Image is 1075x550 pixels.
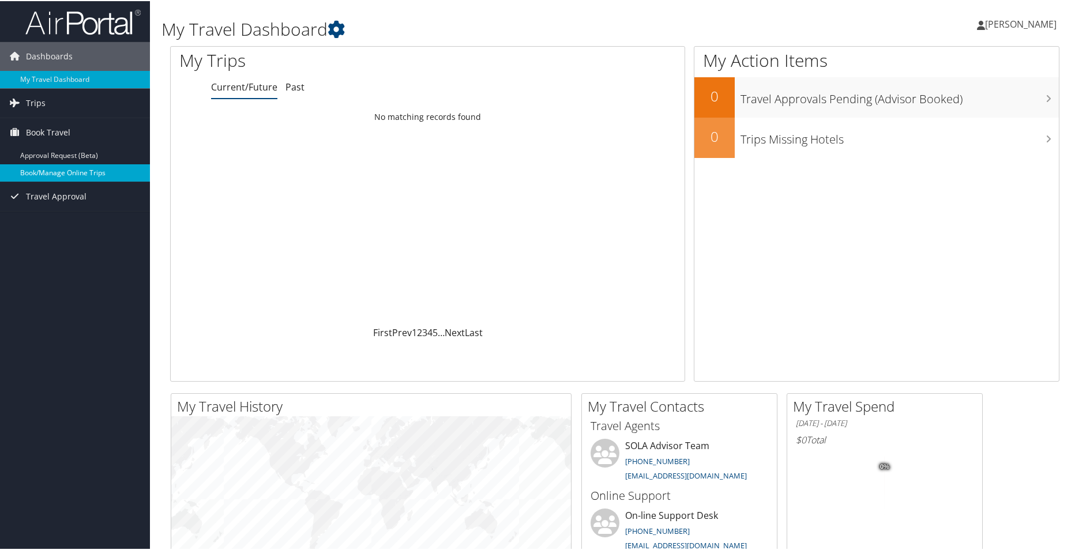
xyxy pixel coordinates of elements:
h1: My Trips [179,47,462,71]
span: $0 [796,432,806,445]
tspan: 0% [880,462,889,469]
a: Prev [392,325,412,338]
span: Dashboards [26,41,73,70]
h3: Travel Approvals Pending (Advisor Booked) [741,84,1059,106]
a: First [373,325,392,338]
a: 0Trips Missing Hotels [694,116,1059,157]
a: 5 [433,325,438,338]
a: Last [465,325,483,338]
span: Trips [26,88,46,116]
a: [EMAIL_ADDRESS][DOMAIN_NAME] [625,539,747,549]
a: 1 [412,325,417,338]
span: Travel Approval [26,181,87,210]
a: [PHONE_NUMBER] [625,525,690,535]
a: 0Travel Approvals Pending (Advisor Booked) [694,76,1059,116]
h6: [DATE] - [DATE] [796,417,973,428]
a: [PHONE_NUMBER] [625,455,690,465]
span: [PERSON_NAME] [985,17,1057,29]
h3: Online Support [591,487,768,503]
a: 3 [422,325,427,338]
a: [PERSON_NAME] [977,6,1068,40]
a: Current/Future [211,80,277,92]
h2: My Travel Contacts [588,395,777,415]
h2: 0 [694,85,735,105]
a: 2 [417,325,422,338]
h2: My Travel History [177,395,571,415]
h1: My Travel Dashboard [161,16,766,40]
h3: Trips Missing Hotels [741,125,1059,146]
h1: My Action Items [694,47,1059,71]
span: Book Travel [26,117,70,146]
li: SOLA Advisor Team [585,438,774,485]
h2: 0 [694,126,735,145]
a: 4 [427,325,433,338]
h2: My Travel Spend [793,395,982,415]
td: No matching records found [171,106,685,126]
a: [EMAIL_ADDRESS][DOMAIN_NAME] [625,469,747,480]
h3: Travel Agents [591,417,768,433]
a: Next [445,325,465,338]
h6: Total [796,432,973,445]
img: airportal-logo.png [25,7,141,35]
a: Past [285,80,305,92]
span: … [438,325,445,338]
